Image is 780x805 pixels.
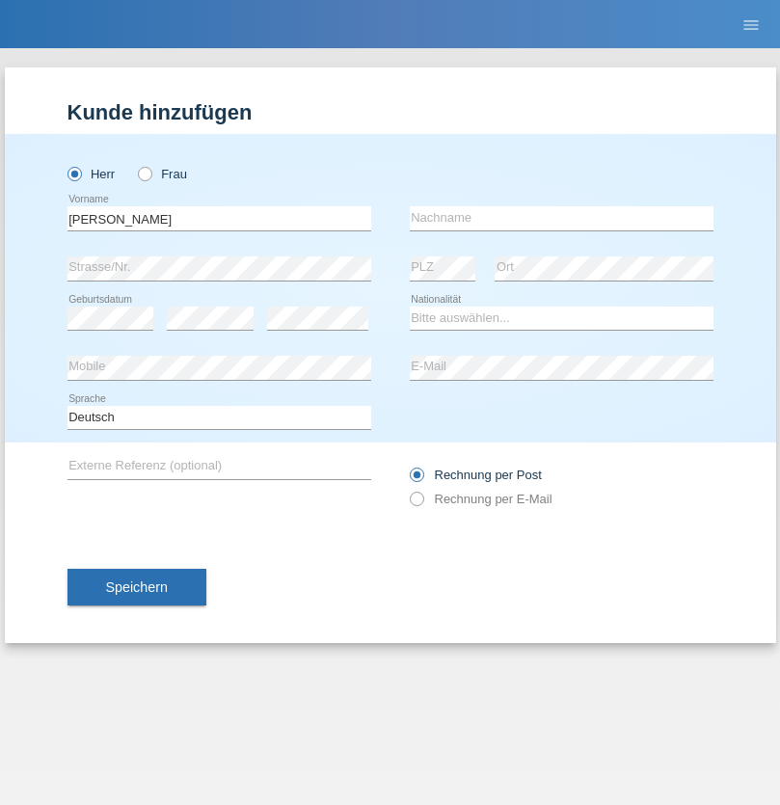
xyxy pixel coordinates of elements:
[138,167,150,179] input: Frau
[67,167,116,181] label: Herr
[741,15,761,35] i: menu
[410,468,422,492] input: Rechnung per Post
[732,18,770,30] a: menu
[67,100,713,124] h1: Kunde hinzufügen
[67,569,206,605] button: Speichern
[106,579,168,595] span: Speichern
[138,167,187,181] label: Frau
[410,492,552,506] label: Rechnung per E-Mail
[410,492,422,516] input: Rechnung per E-Mail
[410,468,542,482] label: Rechnung per Post
[67,167,80,179] input: Herr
